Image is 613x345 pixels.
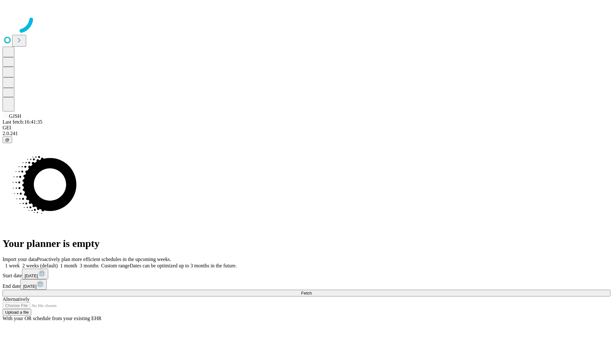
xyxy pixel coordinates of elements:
[3,136,12,143] button: @
[3,309,31,316] button: Upload a file
[3,131,610,136] div: 2.0.241
[3,257,37,262] span: Import your data
[3,238,610,249] h1: Your planner is empty
[5,263,20,268] span: 1 week
[60,263,77,268] span: 1 month
[23,284,36,289] span: [DATE]
[3,125,610,131] div: GEI
[130,263,237,268] span: Dates can be optimized up to 3 months in the future.
[3,119,42,125] span: Last fetch: 16:41:35
[3,279,610,290] div: End date
[5,137,10,142] span: @
[3,316,102,321] span: With your OR schedule from your existing EHR
[20,279,47,290] button: [DATE]
[22,269,48,279] button: [DATE]
[3,269,610,279] div: Start date
[25,273,38,278] span: [DATE]
[3,290,610,296] button: Fetch
[80,263,99,268] span: 3 months
[101,263,130,268] span: Custom range
[9,113,21,119] span: GJSH
[37,257,171,262] span: Proactively plan more efficient schedules in the upcoming weeks.
[22,263,58,268] span: 2 weeks (default)
[3,296,29,302] span: Alternatively
[301,291,312,295] span: Fetch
